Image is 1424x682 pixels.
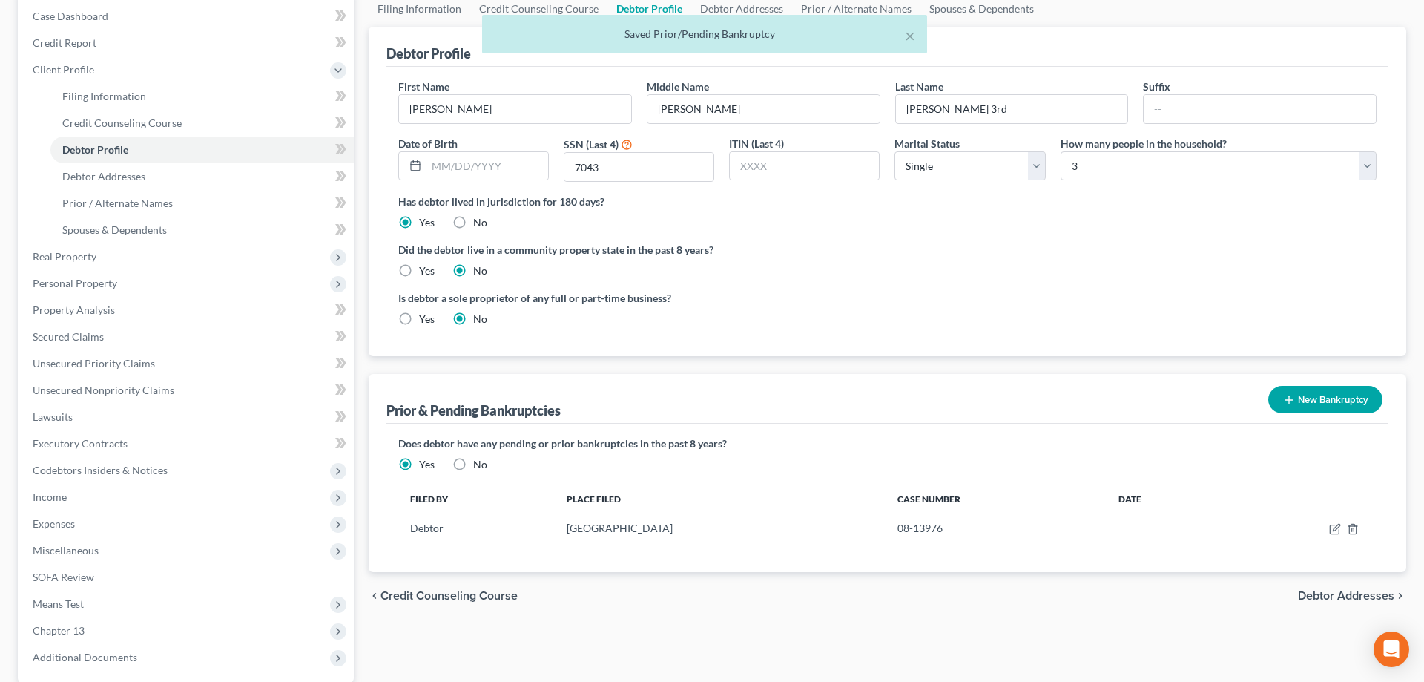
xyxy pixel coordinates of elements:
i: chevron_right [1394,590,1406,602]
label: Is debtor a sole proprietor of any full or part-time business? [398,290,880,306]
span: Spouses & Dependents [62,223,167,236]
label: First Name [398,79,449,94]
a: Property Analysis [21,297,354,324]
a: Debtor Profile [50,137,354,163]
span: SOFA Review [33,571,94,583]
span: Property Analysis [33,304,115,316]
span: Additional Documents [33,651,137,663]
input: MM/DD/YYYY [426,152,548,180]
span: Income [33,491,67,503]
button: Debtor Addresses chevron_right [1298,590,1406,602]
label: Yes [419,312,435,327]
span: Credit Counseling Course [380,590,518,602]
a: Prior / Alternate Names [50,190,354,217]
label: Has debtor lived in jurisdiction for 180 days? [398,194,1377,209]
input: -- [1144,95,1376,123]
a: Credit Counseling Course [50,110,354,137]
span: Chapter 13 [33,624,85,637]
label: Date of Birth [398,136,458,151]
a: Unsecured Nonpriority Claims [21,377,354,404]
label: No [473,312,487,327]
span: Debtor Profile [62,143,128,156]
span: Case Dashboard [33,10,108,22]
a: Spouses & Dependents [50,217,354,243]
span: Personal Property [33,277,117,289]
a: Filing Information [50,83,354,110]
label: Marital Status [894,136,960,151]
span: Debtor Addresses [62,170,145,183]
td: [GEOGRAPHIC_DATA] [555,514,886,542]
span: Means Test [33,597,84,610]
a: Unsecured Priority Claims [21,350,354,377]
label: ITIN (Last 4) [729,136,784,151]
label: No [473,263,487,278]
span: Secured Claims [33,330,104,343]
input: XXXX [564,153,713,181]
label: No [473,457,487,472]
span: Executory Contracts [33,437,128,450]
label: Middle Name [647,79,709,94]
i: chevron_left [369,590,380,602]
label: Suffix [1143,79,1170,94]
input: XXXX [730,152,879,180]
label: No [473,215,487,230]
button: chevron_left Credit Counseling Course [369,590,518,602]
span: Unsecured Nonpriority Claims [33,384,174,396]
th: Place Filed [555,484,886,514]
input: M.I [647,95,880,123]
span: Credit Counseling Course [62,117,182,129]
input: -- [896,95,1128,123]
label: Does debtor have any pending or prior bankruptcies in the past 8 years? [398,436,1377,451]
th: Filed By [398,484,555,514]
div: Open Intercom Messenger [1374,632,1409,667]
input: -- [399,95,631,123]
label: Last Name [895,79,943,94]
a: Lawsuits [21,404,354,430]
span: Miscellaneous [33,544,99,557]
th: Date [1107,484,1225,514]
a: Secured Claims [21,324,354,350]
button: New Bankruptcy [1268,386,1382,413]
td: 08-13976 [886,514,1107,542]
label: Yes [419,263,435,278]
span: Lawsuits [33,410,73,423]
span: Real Property [33,250,96,263]
span: Debtor Addresses [1298,590,1394,602]
a: Case Dashboard [21,3,354,30]
label: Yes [419,457,435,472]
a: Executory Contracts [21,430,354,457]
div: Prior & Pending Bankruptcies [386,401,561,419]
div: Saved Prior/Pending Bankruptcy [494,27,915,42]
label: Did the debtor live in a community property state in the past 8 years? [398,242,1377,258]
button: × [905,27,915,45]
th: Case Number [886,484,1107,514]
span: Filing Information [62,90,146,102]
td: Debtor [398,514,555,542]
span: Codebtors Insiders & Notices [33,464,168,476]
span: Prior / Alternate Names [62,197,173,209]
span: Expenses [33,517,75,530]
label: SSN (Last 4) [564,137,619,152]
label: Yes [419,215,435,230]
label: How many people in the household? [1061,136,1227,151]
a: SOFA Review [21,564,354,591]
span: Unsecured Priority Claims [33,357,155,370]
a: Debtor Addresses [50,163,354,190]
span: Client Profile [33,63,94,76]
